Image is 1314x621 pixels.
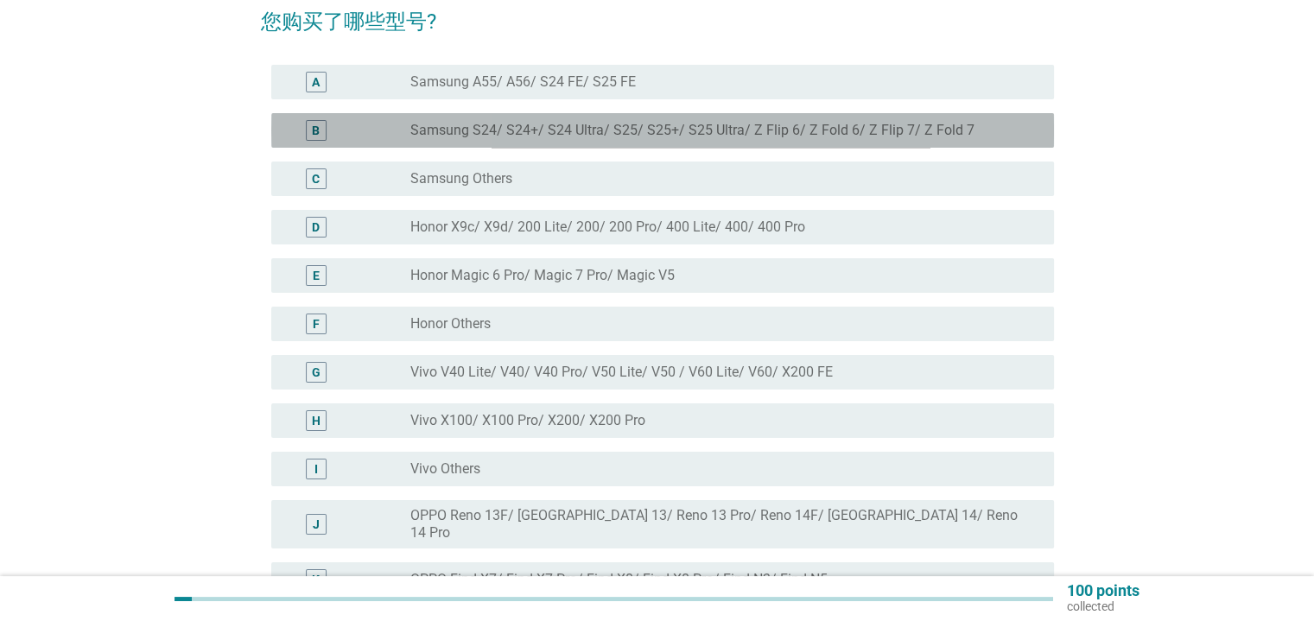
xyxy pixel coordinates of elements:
label: Vivo Others [410,460,480,478]
div: F [313,315,320,333]
label: Honor Magic 6 Pro/ Magic 7 Pro/ Magic V5 [410,267,675,284]
label: Samsung A55/ A56/ S24 FE/ S25 FE [410,73,636,91]
label: Samsung S24/ S24+/ S24 Ultra/ S25/ S25+/ S25 Ultra/ Z Flip 6/ Z Fold 6/ Z Flip 7/ Z Fold 7 [410,122,974,139]
label: Samsung Others [410,170,512,187]
label: Honor Others [410,315,491,333]
label: Vivo X100/ X100 Pro/ X200/ X200 Pro [410,412,645,429]
div: D [312,219,320,237]
div: K [312,571,320,589]
p: 100 points [1067,583,1139,599]
div: B [312,122,320,140]
label: Vivo V40 Lite/ V40/ V40 Pro/ V50 Lite/ V50 / V60 Lite/ V60/ X200 FE [410,364,833,381]
div: H [312,412,321,430]
div: C [312,170,320,188]
div: J [313,516,320,534]
label: OPPO Reno 13F/ [GEOGRAPHIC_DATA] 13/ Reno 13 Pro/ Reno 14F/ [GEOGRAPHIC_DATA] 14/ Reno 14 Pro [410,507,1025,542]
label: OPPO Find X7/ Find X7 Pro/ Find X8/ Find X8 Pro/ Find N3/ Find N5 [410,571,828,588]
label: Honor X9c/ X9d/ 200 Lite/ 200/ 200 Pro/ 400 Lite/ 400/ 400 Pro [410,219,805,236]
p: collected [1067,599,1139,614]
div: G [312,364,321,382]
div: I [314,460,318,478]
div: E [313,267,320,285]
div: A [312,73,320,92]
